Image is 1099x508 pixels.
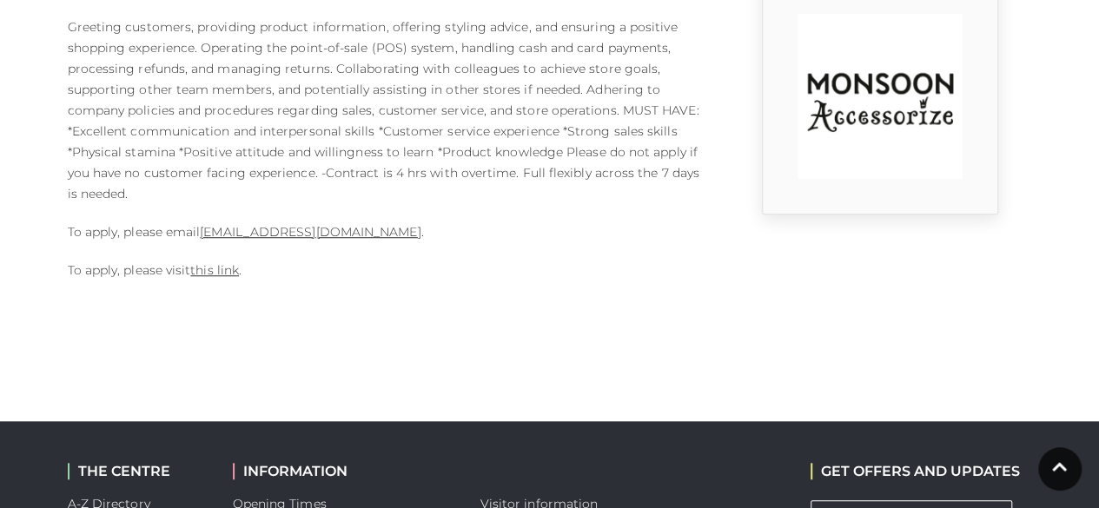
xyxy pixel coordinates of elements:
[68,221,702,242] p: To apply, please email .
[68,463,207,479] h2: THE CENTRE
[798,14,963,179] img: rtuC_1630740947_no1Y.jpg
[233,463,454,479] h2: INFORMATION
[190,262,239,278] a: this link
[811,463,1020,479] h2: GET OFFERS AND UPDATES
[200,224,420,240] a: [EMAIL_ADDRESS][DOMAIN_NAME]
[68,16,702,204] p: Greeting customers, providing product information, offering styling advice, and ensuring a positi...
[68,260,702,280] p: To apply, please visit .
